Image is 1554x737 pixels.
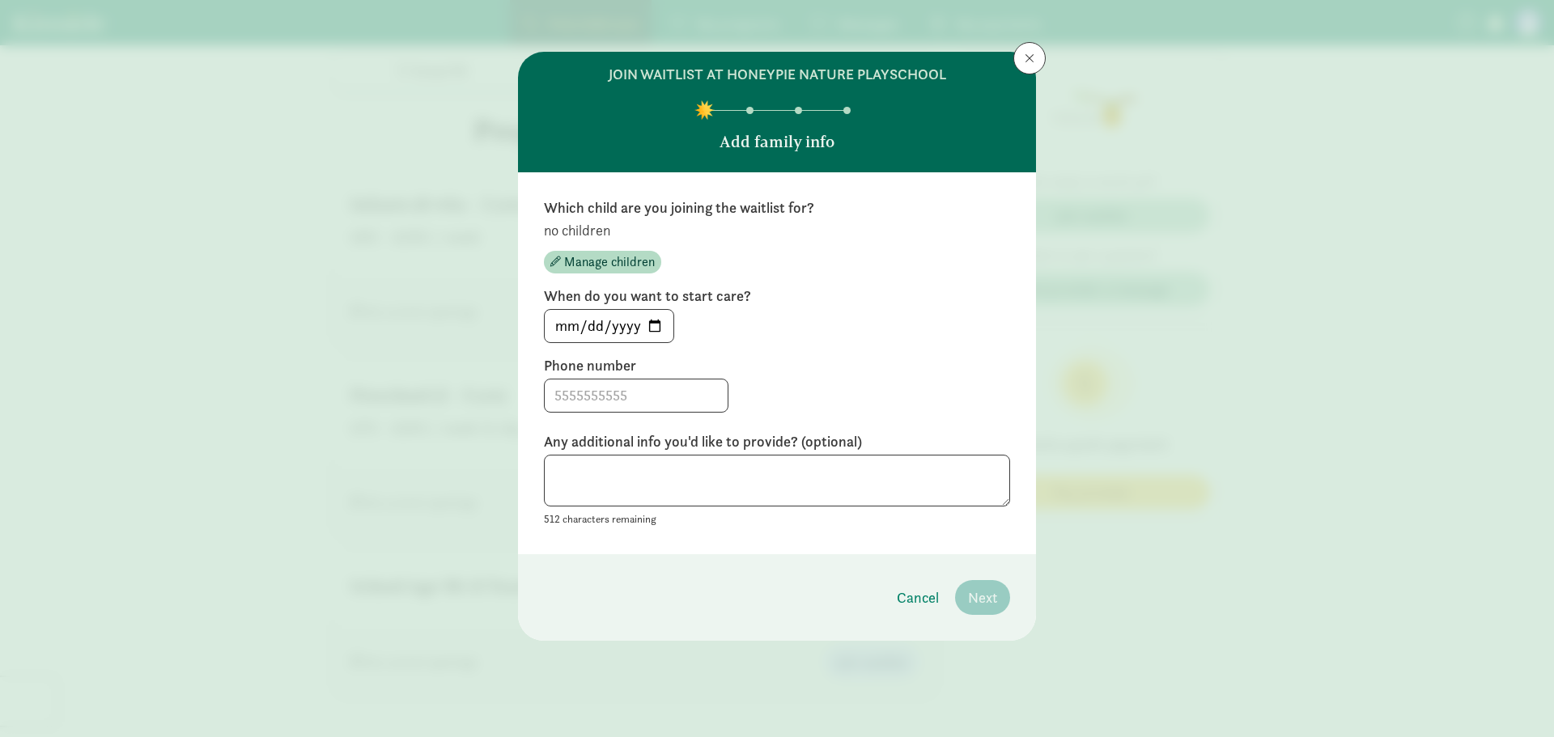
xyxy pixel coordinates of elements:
[544,286,1010,306] label: When do you want to start care?
[884,580,952,615] button: Cancel
[544,251,661,273] button: Manage children
[897,587,939,608] span: Cancel
[544,198,1010,218] label: Which child are you joining the waitlist for?
[544,432,1010,451] label: Any additional info you'd like to provide? (optional)
[955,580,1010,615] button: Next
[545,379,728,412] input: 5555555555
[968,587,997,608] span: Next
[720,130,834,153] p: Add family info
[544,356,1010,375] label: Phone number
[609,65,946,84] h6: join waitlist at Honeypie Nature Playschool
[544,221,1010,240] p: no children
[564,252,655,272] span: Manage children
[544,512,656,526] small: 512 characters remaining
